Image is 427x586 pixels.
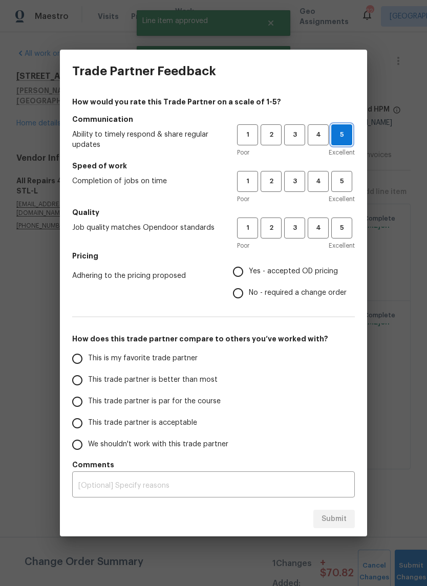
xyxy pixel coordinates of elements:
span: This trade partner is par for the course [88,396,221,407]
span: We shouldn't work with this trade partner [88,439,228,450]
span: 4 [309,129,328,141]
h5: How does this trade partner compare to others you’ve worked with? [72,334,355,344]
span: 1 [238,222,257,234]
span: Poor [237,241,249,251]
button: 1 [237,218,258,238]
span: 3 [285,222,304,234]
span: This trade partner is acceptable [88,418,197,428]
button: 5 [331,218,352,238]
h4: How would you rate this Trade Partner on a scale of 1-5? [72,97,355,107]
button: 3 [284,218,305,238]
h5: Pricing [72,251,355,261]
button: 1 [237,171,258,192]
h5: Quality [72,207,355,218]
span: 4 [309,176,328,187]
span: 2 [262,176,281,187]
span: Job quality matches Opendoor standards [72,223,221,233]
span: 1 [238,129,257,141]
span: Adhering to the pricing proposed [72,271,217,281]
span: 5 [332,176,351,187]
span: Poor [237,194,249,204]
span: 2 [262,129,281,141]
span: 4 [309,222,328,234]
span: 3 [285,129,304,141]
h5: Speed of work [72,161,355,171]
h3: Trade Partner Feedback [72,64,216,78]
span: Yes - accepted OD pricing [249,266,338,277]
span: This is my favorite trade partner [88,353,198,364]
span: Excellent [329,147,355,158]
button: 5 [331,171,352,192]
span: 5 [332,222,351,234]
span: Completion of jobs on time [72,176,221,186]
span: Excellent [329,241,355,251]
button: 2 [261,124,282,145]
span: This trade partner is better than most [88,375,218,385]
button: 2 [261,218,282,238]
button: 3 [284,124,305,145]
div: Pricing [233,261,355,304]
button: 4 [308,218,329,238]
span: 5 [332,129,352,141]
button: 2 [261,171,282,192]
button: 4 [308,124,329,145]
button: 4 [308,171,329,192]
button: 1 [237,124,258,145]
span: 2 [262,222,281,234]
span: Poor [237,147,249,158]
span: No - required a change order [249,288,347,298]
span: 3 [285,176,304,187]
button: 3 [284,171,305,192]
div: How does this trade partner compare to others you’ve worked with? [72,348,355,455]
span: Ability to timely respond & share regular updates [72,129,221,150]
span: 1 [238,176,257,187]
h5: Communication [72,114,355,124]
button: 5 [331,124,352,145]
span: Excellent [329,194,355,204]
h5: Comments [72,460,355,470]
